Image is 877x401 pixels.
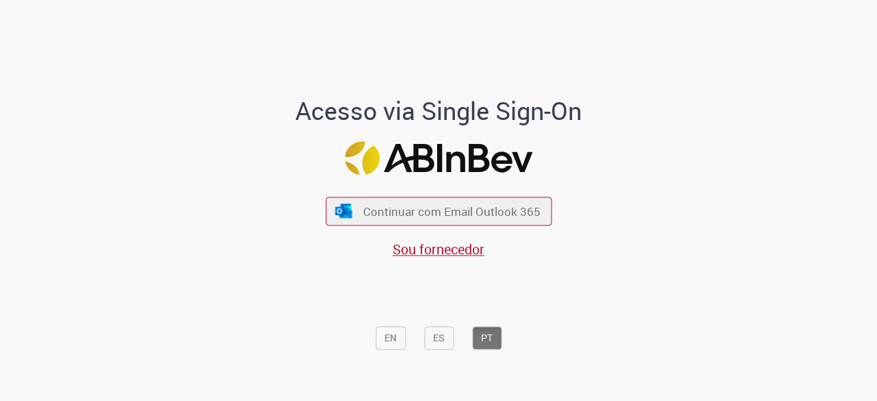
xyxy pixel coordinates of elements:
[472,327,502,350] button: PT
[345,141,532,175] img: Logo ABInBev
[325,197,552,226] button: ícone Azure/Microsoft 360 Continuar com Email Outlook 365
[375,327,406,350] button: EN
[249,98,629,125] h1: Acesso via Single Sign-On
[363,204,541,219] span: Continuar com Email Outlook 365
[393,240,484,258] a: Sou fornecedor
[424,327,454,350] button: ES
[334,204,354,218] img: ícone Azure/Microsoft 360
